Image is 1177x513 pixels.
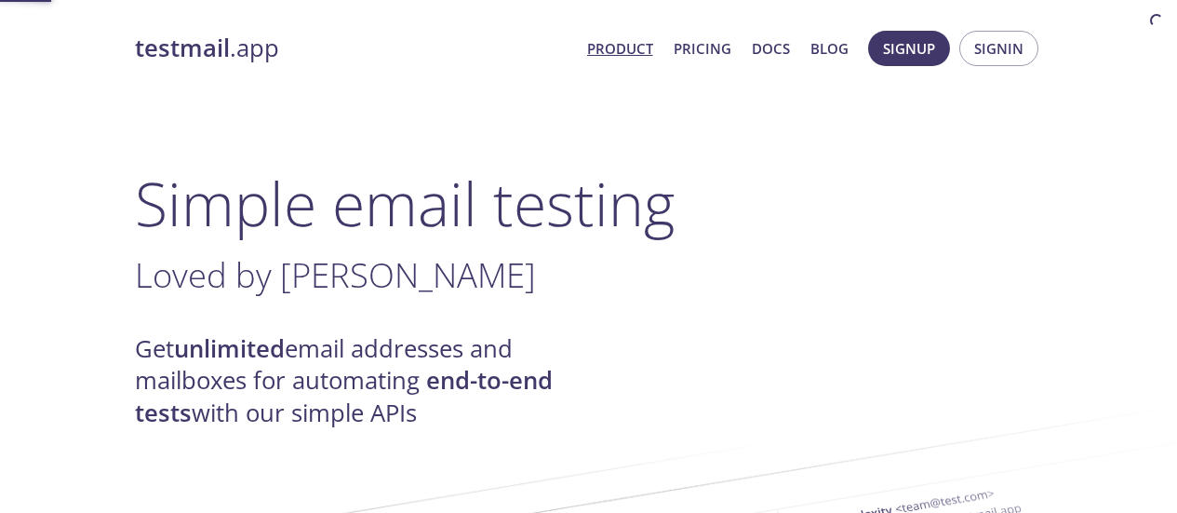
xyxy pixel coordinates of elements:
[135,251,536,298] span: Loved by [PERSON_NAME]
[174,332,285,365] strong: unlimited
[135,33,572,64] a: testmail.app
[135,364,553,428] strong: end-to-end tests
[868,31,950,66] button: Signup
[674,36,731,61] a: Pricing
[974,36,1023,61] span: Signin
[810,36,849,61] a: Blog
[135,333,589,429] h4: Get email addresses and mailboxes for automating with our simple APIs
[752,36,790,61] a: Docs
[135,32,230,64] strong: testmail
[587,36,653,61] a: Product
[959,31,1038,66] button: Signin
[135,168,1043,239] h1: Simple email testing
[883,36,935,61] span: Signup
